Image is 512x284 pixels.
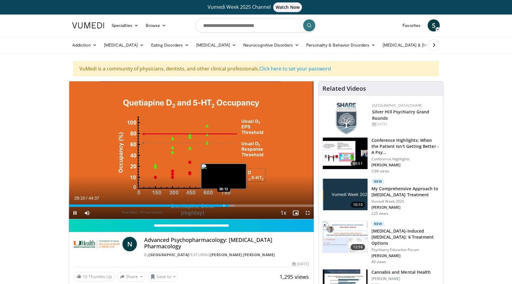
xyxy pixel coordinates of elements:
a: Click here to set your password [259,65,331,72]
p: [PERSON_NAME] [371,276,431,281]
div: Progress Bar [69,204,314,207]
p: New [371,178,385,184]
img: 4362ec9e-0993-4580-bfd4-8e18d57e1d49.150x105_q85_crop-smart_upscale.jpg [323,138,368,169]
a: Vumedi Week 2025 ChannelWatch Now [73,2,439,12]
video-js: Video Player [69,81,314,219]
p: Vumedi Week 2025 [371,199,439,204]
a: [MEDICAL_DATA] & [MEDICAL_DATA] [379,39,465,51]
img: ae1082c4-cc90-4cd6-aa10-009092bfa42a.jpg.150x105_q85_crop-smart_upscale.jpg [323,179,368,210]
p: Conference Highlights [371,157,439,162]
div: [DATE] [292,261,309,267]
button: Share [117,272,145,282]
a: Specialties [108,19,142,31]
button: Playback Rate [277,207,290,219]
div: By FEATURING , [144,252,309,258]
img: University of Miami [74,237,120,251]
a: [MEDICAL_DATA] [100,39,147,51]
h3: My Comprehensive Approach to [MEDICAL_DATA] Treatment [371,186,439,198]
p: 225 views [371,211,388,216]
img: VuMedi Logo [72,22,104,28]
button: Fullscreen [302,207,314,219]
a: Browse [142,19,170,31]
span: 69:51 [351,161,365,167]
p: New [371,221,385,227]
button: Mute [81,207,93,219]
p: [PERSON_NAME] [371,163,439,168]
input: Search topics, interventions [196,18,316,33]
p: Psychiatry Education Forum [371,247,439,252]
p: 40 views [371,260,386,264]
a: S [428,19,440,31]
span: 1,295 views [280,273,309,280]
a: Neurocognitive Disorders [240,39,303,51]
img: image.jpeg [201,164,246,189]
a: [PERSON_NAME] [243,252,275,257]
a: 10:10 New My Comprehensive Approach to [MEDICAL_DATA] Treatment Vumedi Week 2025 [PERSON_NAME] 22... [322,178,439,216]
a: N [122,237,137,251]
a: Silver Hill Psychiatry Grand Rounds [372,109,429,121]
h3: Cannabis and Mental Health [371,269,431,275]
span: 10 [83,274,87,279]
h4: Advanced Psychopharmacology: [MEDICAL_DATA] Pharmacology [144,237,309,250]
div: VuMedi is a community of physicians, dentists, and other clinical professionals. [73,61,439,76]
span: 12:56 [351,244,365,250]
div: [DATE] [372,122,438,127]
a: [MEDICAL_DATA] [193,39,240,51]
span: / [86,196,87,201]
span: 10:10 [351,202,365,208]
a: 12:56 New [MEDICAL_DATA]-Induced [MEDICAL_DATA]: 6 Treatment Options Psychiatry Education Forum [... [322,221,439,264]
a: [GEOGRAPHIC_DATA]/SHARE [372,103,423,108]
a: [GEOGRAPHIC_DATA] [149,252,189,257]
h3: [MEDICAL_DATA]-Induced [MEDICAL_DATA]: 6 Treatment Options [371,228,439,246]
a: [PERSON_NAME] [210,252,242,257]
a: Addiction [69,39,100,51]
img: acc69c91-7912-4bad-b845-5f898388c7b9.150x105_q85_crop-smart_upscale.jpg [323,221,368,253]
h3: Conference Highlights: When the Patient Isn't Getting Better - A Psy… [371,137,439,155]
img: f8aaeb6d-318f-4fcf-bd1d-54ce21f29e87.png.150x105_q85_autocrop_double_scale_upscale_version-0.2.png [336,103,357,135]
p: 5.6K views [371,169,389,174]
a: 10 Thumbs Up [74,272,115,281]
p: [PERSON_NAME] [371,205,439,210]
span: 44:37 [89,196,99,201]
a: Eating Disorders [147,39,193,51]
h4: Related Videos [322,85,366,92]
a: Favorites [399,19,424,31]
span: 29:10 [74,196,85,201]
span: Watch Now [273,2,302,12]
a: Personality & Behavior Disorders [303,39,379,51]
p: [PERSON_NAME] [371,253,439,258]
button: Enable picture-in-picture mode [290,207,302,219]
a: 69:51 Conference Highlights: When the Patient Isn't Getting Better - A Psy… Conference Highlights... [322,137,439,174]
button: Pause [69,207,81,219]
button: Save to [148,272,179,282]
